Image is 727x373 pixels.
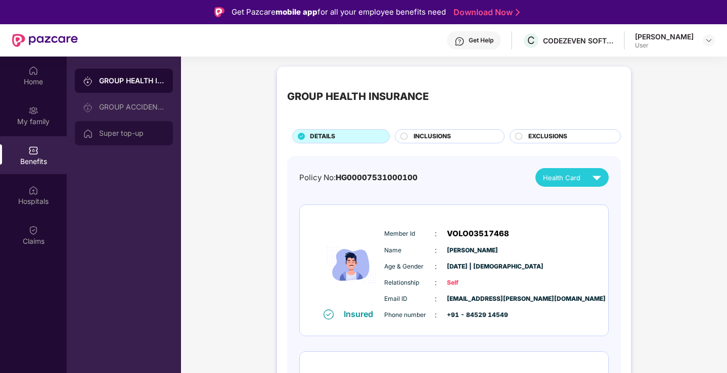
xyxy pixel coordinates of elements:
[83,102,93,113] img: svg+xml;base64,PHN2ZyB3aWR0aD0iMjAiIGhlaWdodD0iMjAiIHZpZXdCb3g9IjAgMCAyMCAyMCIgZmlsbD0ibm9uZSIgeG...
[435,309,437,321] span: :
[28,225,38,235] img: svg+xml;base64,PHN2ZyBpZD0iQ2xhaW0iIHhtbG5zPSJodHRwOi8vd3d3LnczLm9yZy8yMDAwL3N2ZyIgd2lkdGg9IjIwIi...
[447,294,497,304] span: [EMAIL_ADDRESS][PERSON_NAME][DOMAIN_NAME]
[384,262,435,272] span: Age & Gender
[447,246,497,255] span: [PERSON_NAME]
[299,172,418,184] div: Policy No:
[588,169,606,186] img: svg+xml;base64,PHN2ZyB4bWxucz0iaHR0cDovL3d3dy53My5vcmcvMjAwMC9zdmciIHZpZXdCb3g9IjAgMCAyNCAyNCIgd2...
[83,129,93,139] img: svg+xml;base64,PHN2ZyBpZD0iSG9tZSIgeG1sbnM9Imh0dHA6Ly93d3cudzMub3JnLzIwMDAvc3ZnIiB3aWR0aD0iMjAiIG...
[435,277,437,288] span: :
[99,76,165,86] div: GROUP HEALTH INSURANCE
[28,105,38,116] img: svg+xml;base64,PHN2ZyB3aWR0aD0iMjAiIGhlaWdodD0iMjAiIHZpZXdCb3g9IjAgMCAyMCAyMCIgZmlsbD0ibm9uZSIgeG...
[28,66,38,76] img: svg+xml;base64,PHN2ZyBpZD0iSG9tZSIgeG1sbnM9Imh0dHA6Ly93d3cudzMub3JnLzIwMDAvc3ZnIiB3aWR0aD0iMjAiIG...
[310,132,335,141] span: DETAILS
[384,229,435,239] span: Member Id
[287,89,429,104] div: GROUP HEALTH INSURANCE
[447,262,497,272] span: [DATE] | [DEMOGRAPHIC_DATA]
[635,32,694,41] div: [PERSON_NAME]
[384,278,435,288] span: Relationship
[516,7,520,18] img: Stroke
[214,7,224,17] img: Logo
[276,7,317,17] strong: mobile app
[453,7,517,18] a: Download Now
[543,36,614,45] div: CODEZEVEN SOFTWARE PRIVATE LIMITED
[324,309,334,319] img: svg+xml;base64,PHN2ZyB4bWxucz0iaHR0cDovL3d3dy53My5vcmcvMjAwMC9zdmciIHdpZHRoPSIxNiIgaGVpZ2h0PSIxNi...
[527,34,535,46] span: C
[535,168,609,187] button: Health Card
[635,41,694,49] div: User
[705,36,713,44] img: svg+xml;base64,PHN2ZyBpZD0iRHJvcGRvd24tMzJ4MzIiIHhtbG5zPSJodHRwOi8vd3d3LnczLm9yZy8yMDAwL3N2ZyIgd2...
[447,228,509,240] span: VOLO03517468
[232,6,446,18] div: Get Pazcare for all your employee benefits need
[99,103,165,111] div: GROUP ACCIDENTAL INSURANCE
[384,294,435,304] span: Email ID
[336,173,418,182] span: HG00007531000100
[12,34,78,47] img: New Pazcare Logo
[447,310,497,320] span: +91 - 84529 14549
[384,310,435,320] span: Phone number
[99,129,165,137] div: Super top-up
[469,36,493,44] div: Get Help
[384,246,435,255] span: Name
[455,36,465,46] img: svg+xml;base64,PHN2ZyBpZD0iSGVscC0zMngzMiIgeG1sbnM9Imh0dHA6Ly93d3cudzMub3JnLzIwMDAvc3ZnIiB3aWR0aD...
[435,228,437,239] span: :
[83,76,93,86] img: svg+xml;base64,PHN2ZyB3aWR0aD0iMjAiIGhlaWdodD0iMjAiIHZpZXdCb3g9IjAgMCAyMCAyMCIgZmlsbD0ibm9uZSIgeG...
[435,245,437,256] span: :
[28,145,38,155] img: svg+xml;base64,PHN2ZyBpZD0iQmVuZWZpdHMiIHhtbG5zPSJodHRwOi8vd3d3LnczLm9yZy8yMDAwL3N2ZyIgd2lkdGg9Ij...
[414,132,451,141] span: INCLUSIONS
[543,173,580,183] span: Health Card
[435,293,437,304] span: :
[435,261,437,272] span: :
[344,309,379,319] div: Insured
[28,185,38,195] img: svg+xml;base64,PHN2ZyBpZD0iSG9zcGl0YWxzIiB4bWxucz0iaHR0cDovL3d3dy53My5vcmcvMjAwMC9zdmciIHdpZHRoPS...
[528,132,567,141] span: EXCLUSIONS
[447,278,497,288] span: Self
[321,221,382,308] img: icon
